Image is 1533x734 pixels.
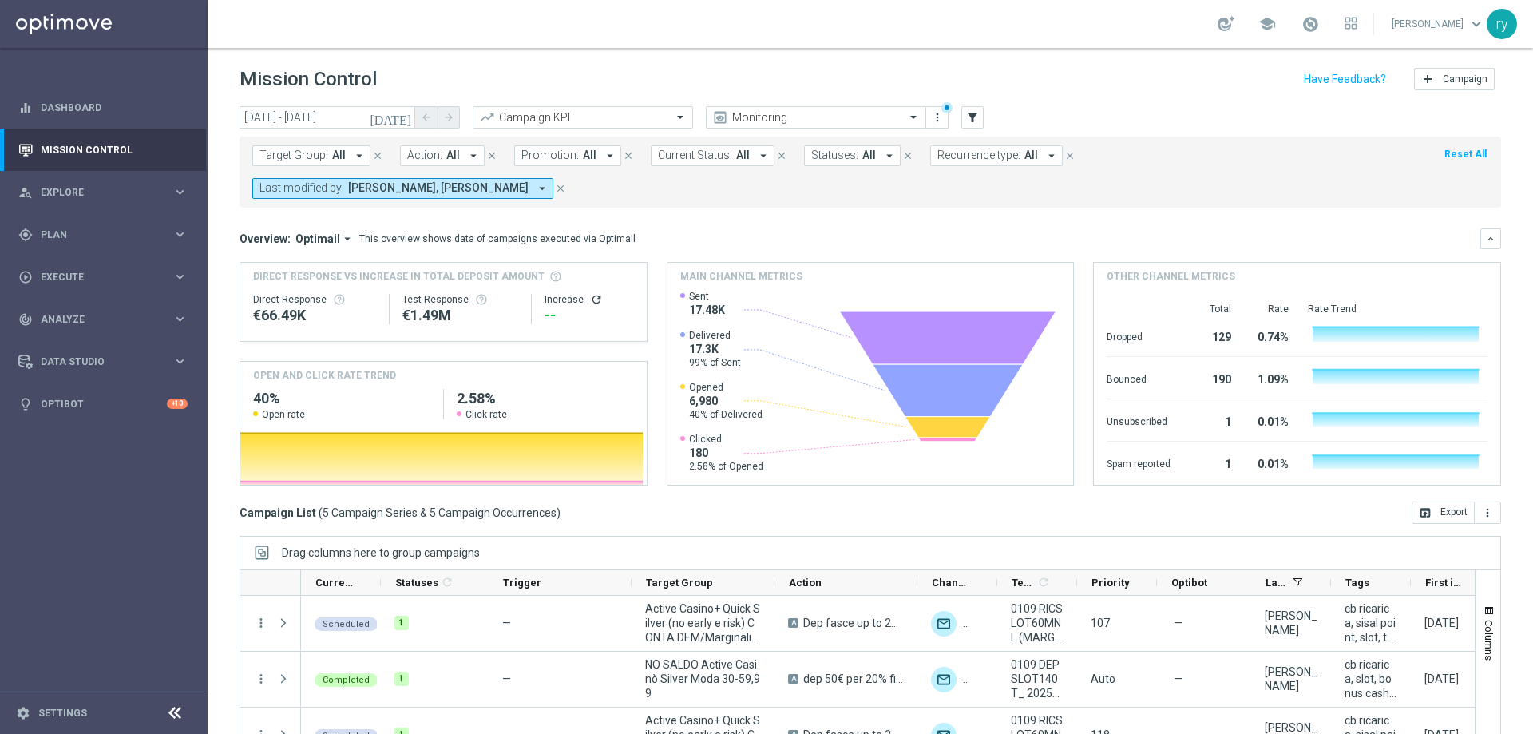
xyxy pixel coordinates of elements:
i: [DATE] [370,110,413,125]
span: Current Status [315,577,354,589]
span: Drag columns here to group campaigns [282,546,480,559]
span: Click rate [465,408,507,421]
colored-tag: Completed [315,672,378,687]
div: 1 [394,672,409,686]
i: close [1064,150,1075,161]
button: more_vert [254,616,268,630]
i: keyboard_arrow_right [172,227,188,242]
i: arrow_drop_down [603,149,617,163]
div: 129 [1190,323,1231,348]
div: Dashboard [18,86,188,129]
i: add [1421,73,1434,85]
button: close [485,147,499,165]
a: Optibot [41,383,167,425]
span: Tags [1345,577,1369,589]
ng-select: Monitoring [706,106,926,129]
div: Plan [18,228,172,242]
span: All [583,149,596,162]
h4: Other channel metrics [1107,269,1235,284]
span: Calculate column [438,573,454,591]
span: Open rate [262,408,305,421]
span: Completed [323,675,370,685]
span: Optibot [1171,577,1207,589]
button: more_vert [1475,502,1501,524]
div: -- [545,306,633,325]
a: Dashboard [41,86,188,129]
div: Data Studio keyboard_arrow_right [18,355,188,368]
button: Promotion: All arrow_drop_down [514,145,621,166]
i: keyboard_arrow_right [172,354,188,369]
div: Rate [1250,303,1289,315]
a: Settings [38,708,87,718]
button: Current Status: All arrow_drop_down [651,145,774,166]
span: Direct Response VS Increase In Total Deposit Amount [253,269,545,284]
button: lightbulb Optibot +10 [18,398,188,411]
i: arrow_forward [443,112,454,123]
div: gps_fixed Plan keyboard_arrow_right [18,228,188,241]
span: A [788,618,798,628]
button: close [774,147,789,165]
input: Select date range [240,106,415,129]
h2: 40% [253,389,430,408]
i: keyboard_arrow_right [172,311,188,327]
button: close [370,147,385,165]
span: Optimail [295,232,340,246]
i: refresh [1037,576,1050,589]
div: Increase [545,293,633,306]
button: open_in_browser Export [1412,502,1475,524]
div: Mission Control [18,144,188,157]
span: Statuses [395,577,438,589]
div: 1 [1190,450,1231,475]
span: 5 Campaign Series & 5 Campaign Occurrences [323,506,557,520]
i: play_circle_outline [18,270,33,284]
i: arrow_drop_down [1044,149,1059,163]
colored-tag: Scheduled [315,616,378,631]
span: Target Group: [259,149,328,162]
i: track_changes [18,312,33,327]
button: Action: All arrow_drop_down [400,145,485,166]
i: keyboard_arrow_right [172,269,188,284]
div: This overview shows data of campaigns executed via Optimail [359,232,636,246]
button: more_vert [254,672,268,686]
span: Plan [41,230,172,240]
span: Target Group [646,577,713,589]
span: Statuses: [811,149,858,162]
i: keyboard_arrow_down [1485,233,1496,244]
i: trending_up [479,109,495,125]
i: filter_alt [965,110,980,125]
div: Dropped [1107,323,1171,348]
button: Statuses: All arrow_drop_down [804,145,901,166]
i: close [486,150,497,161]
div: Mission Control [18,129,188,171]
span: Active Casino+ Quick Silver (no early e risk) CONTA DEM/Marginalità NEGATIVA <40 [645,601,761,645]
h2: 2.58% [457,389,634,408]
div: 1 [394,616,409,630]
div: Other [963,667,988,692]
span: keyboard_arrow_down [1468,15,1485,33]
span: 2.58% of Opened [689,460,763,473]
button: [DATE] [367,106,415,130]
i: close [776,150,787,161]
h4: OPEN AND CLICK RATE TREND [253,368,396,383]
span: Scheduled [323,619,370,629]
div: Total [1190,303,1231,315]
div: 0.01% [1250,407,1289,433]
ng-select: Campaign KPI [473,106,693,129]
div: Direct Response [253,293,376,306]
i: close [902,150,913,161]
button: close [1063,147,1077,165]
div: Test Response [402,293,518,306]
span: Promotion: [521,149,579,162]
i: refresh [441,576,454,589]
span: — [1174,672,1182,686]
span: 40% of Delivered [689,408,763,421]
span: Action: [407,149,442,162]
div: Spam reported [1107,450,1171,475]
img: Optimail [931,667,957,692]
span: Opened [689,381,763,394]
span: 6,980 [689,394,763,408]
i: open_in_browser [1419,506,1432,519]
span: Current Status: [658,149,732,162]
span: [PERSON_NAME], [PERSON_NAME] [348,181,529,195]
